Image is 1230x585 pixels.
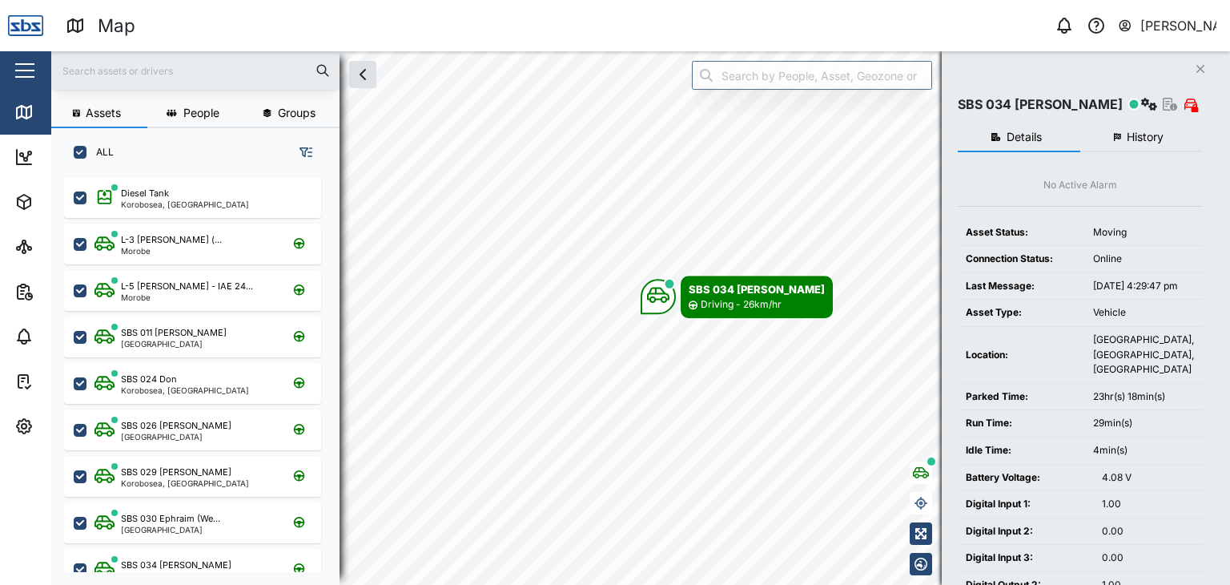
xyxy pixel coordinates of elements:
[1093,225,1194,240] div: Moving
[86,107,121,119] span: Assets
[1093,279,1194,294] div: [DATE] 4:29:47 pm
[42,238,80,256] div: Sites
[42,373,86,390] div: Tasks
[1102,470,1194,486] div: 4.08 V
[121,293,253,301] div: Morobe
[1127,131,1164,143] span: History
[1093,443,1194,458] div: 4min(s)
[966,551,1086,566] div: Digital Input 3:
[1102,497,1194,512] div: 1.00
[121,419,231,433] div: SBS 026 [PERSON_NAME]
[8,8,43,43] img: Main Logo
[1093,333,1194,377] div: [GEOGRAPHIC_DATA], [GEOGRAPHIC_DATA], [GEOGRAPHIC_DATA]
[42,283,96,301] div: Reports
[121,512,220,526] div: SBS 030 Ephraim (We...
[689,281,825,297] div: SBS 034 [PERSON_NAME]
[966,252,1077,267] div: Connection Status:
[958,95,1123,115] div: SBS 034 [PERSON_NAME]
[966,416,1077,431] div: Run Time:
[1007,131,1042,143] span: Details
[121,200,249,208] div: Korobosea, [GEOGRAPHIC_DATA]
[42,103,78,121] div: Map
[1093,252,1194,267] div: Online
[183,107,219,119] span: People
[61,58,330,83] input: Search assets or drivers
[121,559,231,572] div: SBS 034 [PERSON_NAME]
[966,279,1077,294] div: Last Message:
[701,297,782,313] div: Driving - 26km/hr
[121,326,227,340] div: SBS 011 [PERSON_NAME]
[121,233,222,247] div: L-3 [PERSON_NAME] (...
[1117,14,1217,37] button: [PERSON_NAME]
[86,146,114,159] label: ALL
[42,148,114,166] div: Dashboard
[1043,178,1117,193] div: No Active Alarm
[966,305,1077,321] div: Asset Type:
[641,276,833,318] div: Map marker
[278,107,316,119] span: Groups
[42,418,98,435] div: Settings
[1102,524,1194,539] div: 0.00
[42,328,91,345] div: Alarms
[121,479,249,487] div: Korobosea, [GEOGRAPHIC_DATA]
[121,340,227,348] div: [GEOGRAPHIC_DATA]
[98,12,135,40] div: Map
[121,466,231,479] div: SBS 029 [PERSON_NAME]
[966,497,1086,512] div: Digital Input 1:
[1140,16,1217,36] div: [PERSON_NAME]
[1093,305,1194,321] div: Vehicle
[1102,551,1194,566] div: 0.00
[64,171,339,572] div: grid
[1093,389,1194,405] div: 23hr(s) 18min(s)
[1093,416,1194,431] div: 29min(s)
[966,443,1077,458] div: Idle Time:
[966,470,1086,486] div: Battery Voltage:
[121,433,231,441] div: [GEOGRAPHIC_DATA]
[121,386,249,394] div: Korobosea, [GEOGRAPHIC_DATA]
[121,247,222,255] div: Morobe
[121,526,220,534] div: [GEOGRAPHIC_DATA]
[692,61,932,90] input: Search by People, Asset, Geozone or Place
[966,225,1077,240] div: Asset Status:
[966,389,1077,405] div: Parked Time:
[966,524,1086,539] div: Digital Input 2:
[51,51,1230,585] canvas: Map
[42,193,91,211] div: Assets
[121,187,169,200] div: Diesel Tank
[966,348,1077,363] div: Location:
[121,373,177,386] div: SBS 024 Don
[121,280,253,293] div: L-5 [PERSON_NAME] - IAE 24...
